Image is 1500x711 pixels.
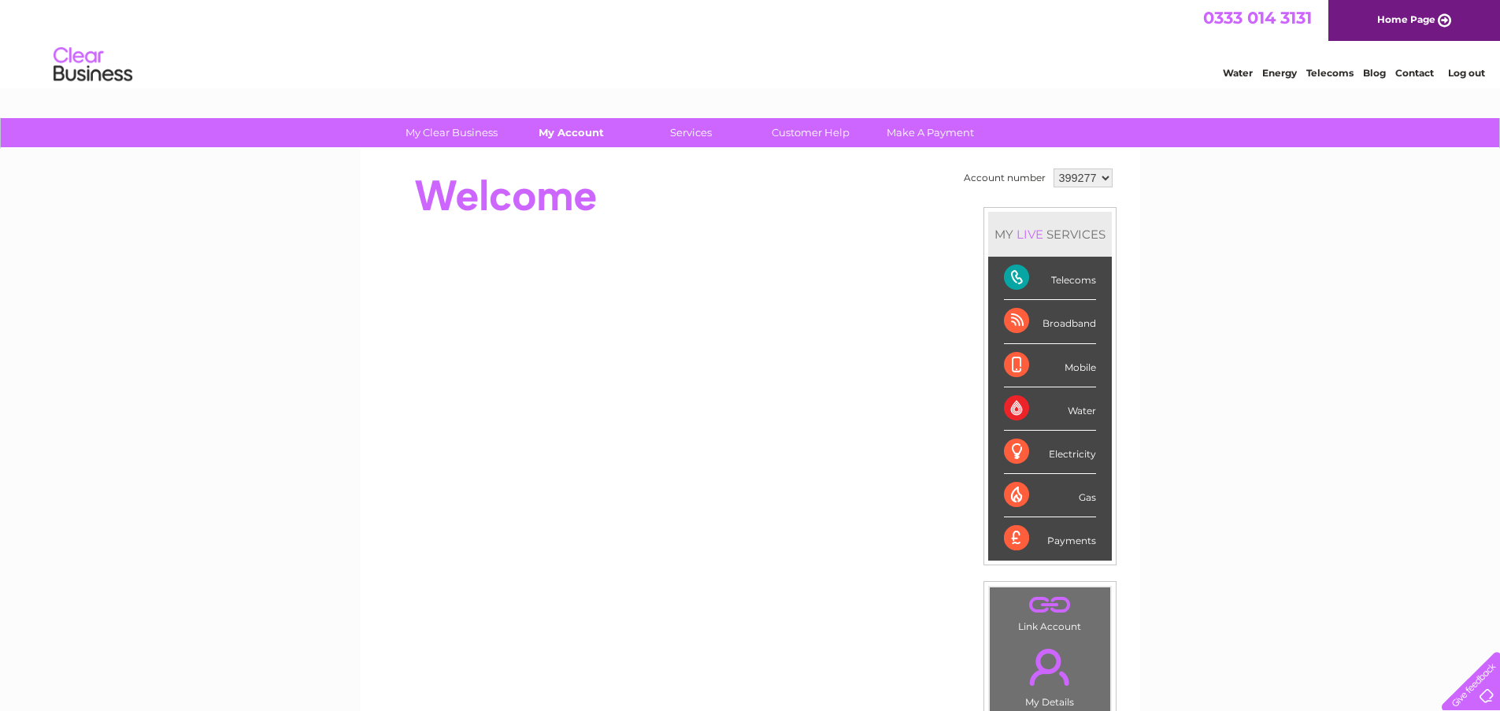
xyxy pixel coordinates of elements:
a: My Clear Business [387,118,517,147]
div: LIVE [1013,227,1046,242]
a: Log out [1448,67,1485,79]
a: Energy [1262,67,1297,79]
a: Services [626,118,756,147]
a: . [994,639,1106,694]
a: Make A Payment [865,118,995,147]
div: Telecoms [1004,257,1096,300]
div: Gas [1004,474,1096,517]
a: Customer Help [746,118,876,147]
a: . [994,591,1106,619]
div: Payments [1004,517,1096,560]
div: Electricity [1004,431,1096,474]
div: Broadband [1004,300,1096,343]
div: Mobile [1004,344,1096,387]
td: Link Account [989,587,1111,636]
div: MY SERVICES [988,212,1112,257]
div: Water [1004,387,1096,431]
a: 0333 014 3131 [1203,8,1312,28]
a: Blog [1363,67,1386,79]
a: My Account [506,118,636,147]
a: Contact [1395,67,1434,79]
td: Account number [960,165,1050,191]
img: logo.png [53,41,133,89]
div: Clear Business is a trading name of Verastar Limited (registered in [GEOGRAPHIC_DATA] No. 3667643... [379,9,1123,76]
a: Telecoms [1306,67,1354,79]
a: Water [1223,67,1253,79]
